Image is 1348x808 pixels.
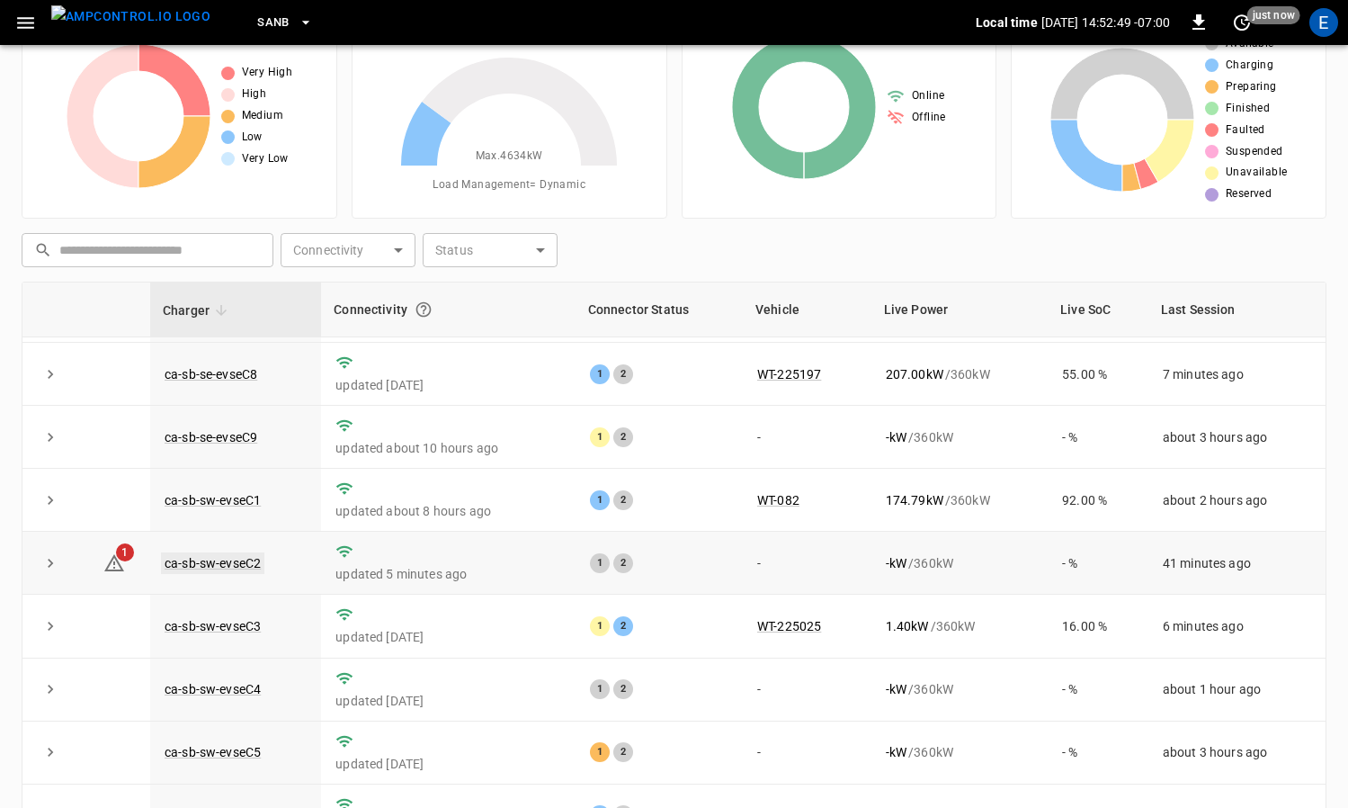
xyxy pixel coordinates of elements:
[886,491,943,509] p: 174.79 kW
[590,490,610,510] div: 1
[590,364,610,384] div: 1
[335,692,560,710] p: updated [DATE]
[590,742,610,762] div: 1
[1148,283,1326,337] th: Last Session
[886,428,906,446] p: - kW
[1226,143,1283,161] span: Suspended
[103,555,125,570] a: 1
[1247,6,1300,24] span: just now
[1148,722,1326,785] td: about 3 hours ago
[1048,722,1148,785] td: - %
[871,283,1049,337] th: Live Power
[1226,121,1265,139] span: Faulted
[886,743,1034,761] div: / 360 kW
[335,565,560,583] p: updated 5 minutes ago
[161,552,264,574] a: ca-sb-sw-evseC2
[590,616,610,636] div: 1
[613,616,633,636] div: 2
[165,367,257,382] a: ca-sb-se-evseC8
[1148,406,1326,469] td: about 3 hours ago
[976,13,1038,31] p: Local time
[1227,8,1256,37] button: set refresh interval
[886,365,1034,383] div: / 360 kW
[242,150,289,168] span: Very Low
[257,13,290,33] span: SanB
[886,554,906,572] p: - kW
[37,361,64,388] button: expand row
[335,502,560,520] p: updated about 8 hours ago
[165,493,261,507] a: ca-sb-sw-evseC1
[37,487,64,514] button: expand row
[1226,185,1272,203] span: Reserved
[1148,343,1326,406] td: 7 minutes ago
[335,628,560,646] p: updated [DATE]
[407,293,440,326] button: Connection between the charger and our software.
[743,283,871,337] th: Vehicle
[886,365,943,383] p: 207.00 kW
[476,148,543,166] span: Max. 4634 kW
[743,532,871,595] td: -
[334,293,562,326] div: Connectivity
[163,300,233,321] span: Charger
[1048,406,1148,469] td: - %
[165,682,261,696] a: ca-sb-sw-evseC4
[335,755,560,773] p: updated [DATE]
[1048,343,1148,406] td: 55.00 %
[37,424,64,451] button: expand row
[886,617,1034,635] div: / 360 kW
[590,427,610,447] div: 1
[886,617,929,635] p: 1.40 kW
[37,676,64,703] button: expand row
[1048,659,1148,722] td: - %
[1048,469,1148,532] td: 92.00 %
[335,439,560,457] p: updated about 10 hours ago
[886,680,906,698] p: - kW
[886,554,1034,572] div: / 360 kW
[1148,659,1326,722] td: about 1 hour ago
[886,428,1034,446] div: / 360 kW
[242,85,267,103] span: High
[576,283,743,337] th: Connector Status
[1309,8,1338,37] div: profile-icon
[242,107,283,125] span: Medium
[912,87,944,105] span: Online
[613,679,633,699] div: 2
[37,550,64,577] button: expand row
[1226,78,1277,96] span: Preparing
[613,553,633,573] div: 2
[165,745,261,759] a: ca-sb-sw-evseC5
[1226,100,1270,118] span: Finished
[757,367,821,382] a: WT-225197
[1048,532,1148,595] td: - %
[1041,13,1170,31] p: [DATE] 14:52:49 -07:00
[51,5,210,28] img: ampcontrol.io logo
[1048,595,1148,658] td: 16.00 %
[1148,595,1326,658] td: 6 minutes ago
[613,490,633,510] div: 2
[37,739,64,766] button: expand row
[613,742,633,762] div: 2
[1048,283,1148,337] th: Live SoC
[886,743,906,761] p: - kW
[165,619,261,633] a: ca-sb-sw-evseC3
[886,491,1034,509] div: / 360 kW
[613,364,633,384] div: 2
[743,659,871,722] td: -
[743,722,871,785] td: -
[1148,469,1326,532] td: about 2 hours ago
[1226,164,1287,182] span: Unavailable
[433,176,585,194] span: Load Management = Dynamic
[912,109,946,127] span: Offline
[590,679,610,699] div: 1
[743,406,871,469] td: -
[37,613,64,640] button: expand row
[335,376,560,394] p: updated [DATE]
[116,543,134,561] span: 1
[590,553,610,573] div: 1
[886,680,1034,698] div: / 360 kW
[1226,57,1273,75] span: Charging
[1148,532,1326,595] td: 41 minutes ago
[613,427,633,447] div: 2
[165,430,257,444] a: ca-sb-se-evseC9
[242,129,263,147] span: Low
